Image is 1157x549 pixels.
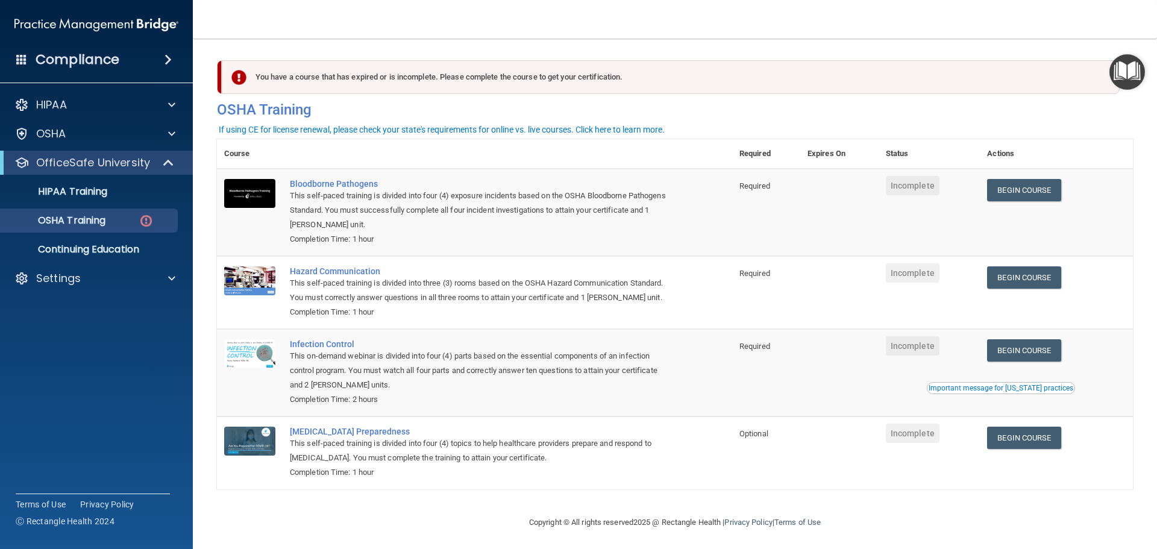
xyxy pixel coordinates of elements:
a: OSHA [14,127,175,141]
th: Actions [980,139,1133,169]
div: Completion Time: 1 hour [290,305,672,319]
div: This self-paced training is divided into four (4) exposure incidents based on the OSHA Bloodborne... [290,189,672,232]
div: Completion Time: 1 hour [290,465,672,480]
a: Bloodborne Pathogens [290,179,672,189]
div: Copyright © All rights reserved 2025 @ Rectangle Health | | [455,503,895,542]
span: Incomplete [886,336,939,356]
a: Privacy Policy [724,518,772,527]
p: Settings [36,271,81,286]
span: Required [739,342,770,351]
img: exclamation-circle-solid-danger.72ef9ffc.png [231,70,246,85]
a: Infection Control [290,339,672,349]
span: Incomplete [886,263,939,283]
a: Privacy Policy [80,498,134,510]
img: PMB logo [14,13,178,37]
iframe: Drift Widget Chat Controller [948,463,1143,512]
div: Completion Time: 2 hours [290,392,672,407]
h4: Compliance [36,51,119,68]
p: OSHA [36,127,66,141]
a: Begin Course [987,266,1061,289]
a: Settings [14,271,175,286]
span: Incomplete [886,176,939,195]
th: Required [732,139,800,169]
p: HIPAA Training [8,186,107,198]
th: Course [217,139,283,169]
div: This self-paced training is divided into four (4) topics to help healthcare providers prepare and... [290,436,672,465]
span: Optional [739,429,768,438]
a: Hazard Communication [290,266,672,276]
a: Terms of Use [16,498,66,510]
span: Required [739,269,770,278]
img: danger-circle.6113f641.png [139,213,154,228]
span: Incomplete [886,424,939,443]
span: Ⓒ Rectangle Health 2024 [16,515,114,527]
a: [MEDICAL_DATA] Preparedness [290,427,672,436]
p: Continuing Education [8,243,172,256]
h4: OSHA Training [217,101,1133,118]
div: Important message for [US_STATE] practices [929,384,1073,392]
div: This self-paced training is divided into three (3) rooms based on the OSHA Hazard Communication S... [290,276,672,305]
span: Required [739,181,770,190]
div: You have a course that has expired or is incomplete. Please complete the course to get your certi... [222,60,1120,94]
a: HIPAA [14,98,175,112]
div: Completion Time: 1 hour [290,232,672,246]
p: OfficeSafe University [36,155,150,170]
a: Begin Course [987,179,1061,201]
p: OSHA Training [8,215,105,227]
th: Status [879,139,980,169]
a: Terms of Use [774,518,821,527]
th: Expires On [800,139,879,169]
a: OfficeSafe University [14,155,175,170]
button: If using CE for license renewal, please check your state's requirements for online vs. live cours... [217,124,666,136]
p: HIPAA [36,98,67,112]
div: If using CE for license renewal, please check your state's requirements for online vs. live cours... [219,125,665,134]
button: Read this if you are a dental practitioner in the state of CA [927,382,1075,394]
button: Open Resource Center [1109,54,1145,90]
a: Begin Course [987,427,1061,449]
div: This on-demand webinar is divided into four (4) parts based on the essential components of an inf... [290,349,672,392]
a: Begin Course [987,339,1061,362]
